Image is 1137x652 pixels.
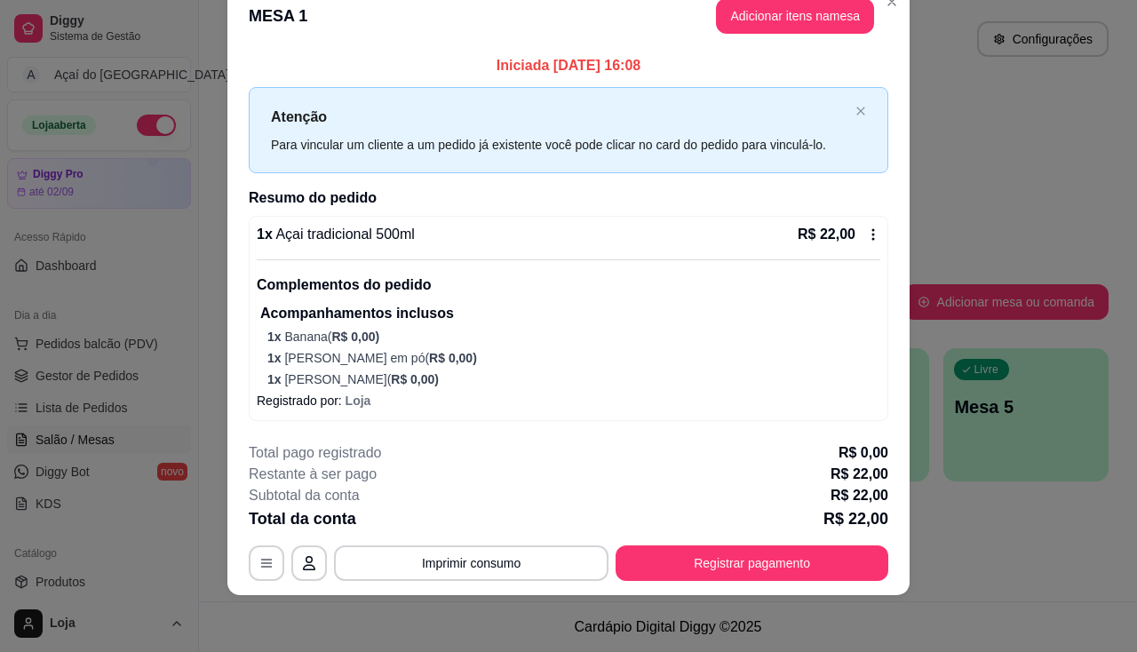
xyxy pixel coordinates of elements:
span: R$ 0,00 ) [391,372,439,386]
p: Subtotal da conta [249,485,360,506]
div: Para vincular um cliente a um pedido já existente você pode clicar no card do pedido para vinculá... [271,135,848,155]
span: 1 x [267,351,284,365]
p: Atenção [271,106,848,128]
button: close [855,106,866,117]
span: R$ 0,00 ) [331,330,379,344]
p: R$ 22,00 [823,506,888,531]
p: 1 x [257,224,415,245]
p: R$ 0,00 [839,442,888,464]
p: Acompanhamentos inclusos [260,303,880,324]
p: R$ 22,00 [831,464,888,485]
span: Açai tradicional 500ml [273,227,415,242]
p: Complementos do pedido [257,274,880,296]
p: Total pago registrado [249,442,381,464]
p: R$ 22,00 [798,224,855,245]
p: Restante à ser pago [249,464,377,485]
p: R$ 22,00 [831,485,888,506]
span: 1 x [267,372,284,386]
p: [PERSON_NAME] em pó ( [267,349,880,367]
span: close [855,106,866,116]
p: [PERSON_NAME] ( [267,370,880,388]
button: Registrar pagamento [616,545,888,581]
span: 1 x [267,330,284,344]
p: Total da conta [249,506,356,531]
p: Registrado por: [257,392,880,409]
p: Banana ( [267,328,880,346]
p: Iniciada [DATE] 16:08 [249,55,888,76]
span: Loja [346,394,371,408]
button: Imprimir consumo [334,545,608,581]
span: R$ 0,00 ) [429,351,477,365]
h2: Resumo do pedido [249,187,888,209]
